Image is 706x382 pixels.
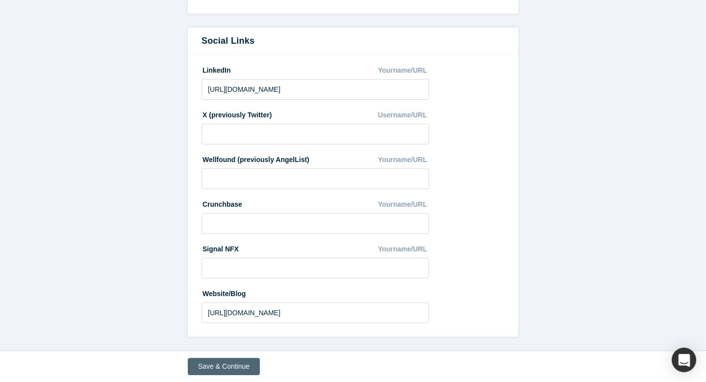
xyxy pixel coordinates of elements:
label: Wellfound (previously AngelList) [202,151,309,165]
label: Signal NFX [202,241,239,254]
h3: Social Links [202,34,504,48]
div: Yourname/URL [378,241,429,258]
div: Yourname/URL [378,151,429,168]
label: X (previously Twitter) [202,107,272,120]
label: Crunchbase [202,196,242,210]
button: Save & Continue [188,358,260,375]
label: LinkedIn [202,62,231,76]
label: Website/Blog [202,285,246,299]
div: Username/URL [378,107,429,124]
div: Yourname/URL [378,196,429,213]
div: Yourname/URL [378,62,429,79]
